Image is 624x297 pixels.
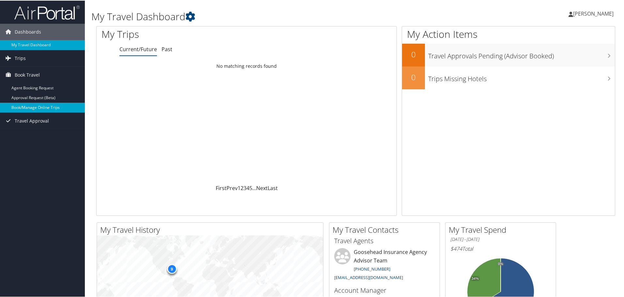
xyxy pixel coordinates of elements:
[243,184,246,191] a: 3
[402,27,615,40] h1: My Action Items
[241,184,243,191] a: 2
[15,66,40,82] span: Book Travel
[331,247,438,282] li: Goosehead Insurance Agency Advisor Team
[402,43,615,66] a: 0Travel Approvals Pending (Advisor Booked)
[449,224,556,235] h2: My Travel Spend
[402,48,425,59] h2: 0
[428,48,615,60] h3: Travel Approvals Pending (Advisor Booked)
[167,263,177,273] div: 9
[402,71,425,82] h2: 0
[226,184,238,191] a: Prev
[246,184,249,191] a: 4
[15,112,49,128] span: Travel Approval
[238,184,241,191] a: 1
[334,236,435,245] h3: Travel Agents
[354,265,390,271] a: [PHONE_NUMBER]
[252,184,256,191] span: …
[450,245,551,252] h6: Total
[334,274,403,280] a: [EMAIL_ADDRESS][DOMAIN_NAME]
[569,3,620,23] a: [PERSON_NAME]
[91,9,444,23] h1: My Travel Dashboard
[216,184,226,191] a: First
[249,184,252,191] a: 5
[450,236,551,242] h6: [DATE] - [DATE]
[14,4,80,20] img: airportal-logo.png
[450,245,462,252] span: $474
[119,45,157,52] a: Current/Future
[15,23,41,39] span: Dashboards
[573,9,614,17] span: [PERSON_NAME]
[428,70,615,83] h3: Trips Missing Hotels
[15,50,26,66] span: Trips
[333,224,440,235] h2: My Travel Contacts
[101,27,267,40] h1: My Trips
[100,224,323,235] h2: My Travel History
[268,184,278,191] a: Last
[256,184,268,191] a: Next
[162,45,172,52] a: Past
[472,276,479,280] tspan: 34%
[334,285,435,294] h3: Account Manager
[97,60,397,71] td: No matching records found
[498,261,503,265] tspan: 0%
[402,66,615,89] a: 0Trips Missing Hotels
